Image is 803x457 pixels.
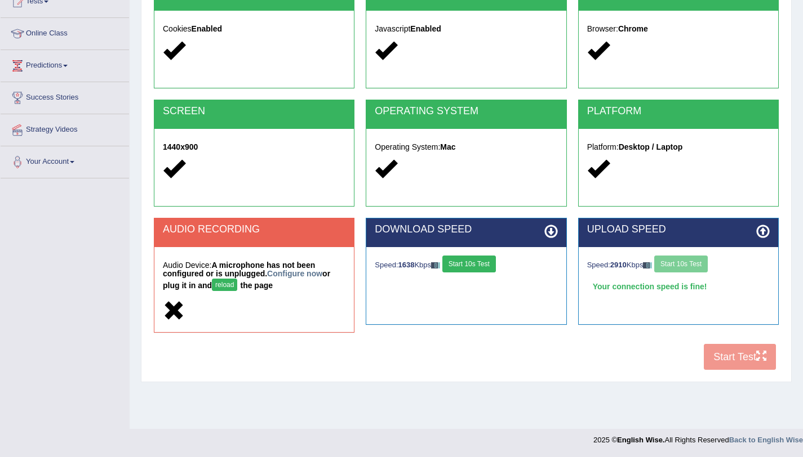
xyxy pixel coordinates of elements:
a: Configure now [267,269,322,278]
h2: DOWNLOAD SPEED [375,224,557,235]
div: Your connection speed is fine! [587,278,770,295]
h5: Platform: [587,143,770,151]
h5: Browser: [587,25,770,33]
h2: PLATFORM [587,106,770,117]
a: Your Account [1,146,129,174]
h5: Audio Device: [163,261,345,294]
div: Speed: Kbps [587,256,770,275]
div: Speed: Kbps [375,256,557,275]
img: ajax-loader-fb-connection.gif [431,262,440,268]
a: Back to English Wise [729,436,803,444]
strong: Enabled [410,24,441,33]
img: ajax-loader-fb-connection.gif [643,262,652,268]
h2: SCREEN [163,106,345,117]
div: 2025 © All Rights Reserved [593,429,803,445]
h5: Operating System: [375,143,557,151]
h2: AUDIO RECORDING [163,224,345,235]
strong: Enabled [192,24,222,33]
button: reload [212,279,237,291]
h2: UPLOAD SPEED [587,224,770,235]
a: Online Class [1,18,129,46]
strong: 1638 [398,261,415,269]
strong: Chrome [618,24,648,33]
button: Start 10s Test [442,256,496,272]
a: Success Stories [1,82,129,110]
h2: OPERATING SYSTEM [375,106,557,117]
strong: 1440x900 [163,142,198,151]
strong: A microphone has not been configured or is unplugged. or plug it in and the page [163,261,330,290]
h5: Javascript [375,25,557,33]
a: Predictions [1,50,129,78]
strong: English Wise. [617,436,664,444]
strong: 2910 [610,261,627,269]
strong: Mac [440,142,455,151]
a: Strategy Videos [1,114,129,142]
h5: Cookies [163,25,345,33]
strong: Desktop / Laptop [619,142,683,151]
